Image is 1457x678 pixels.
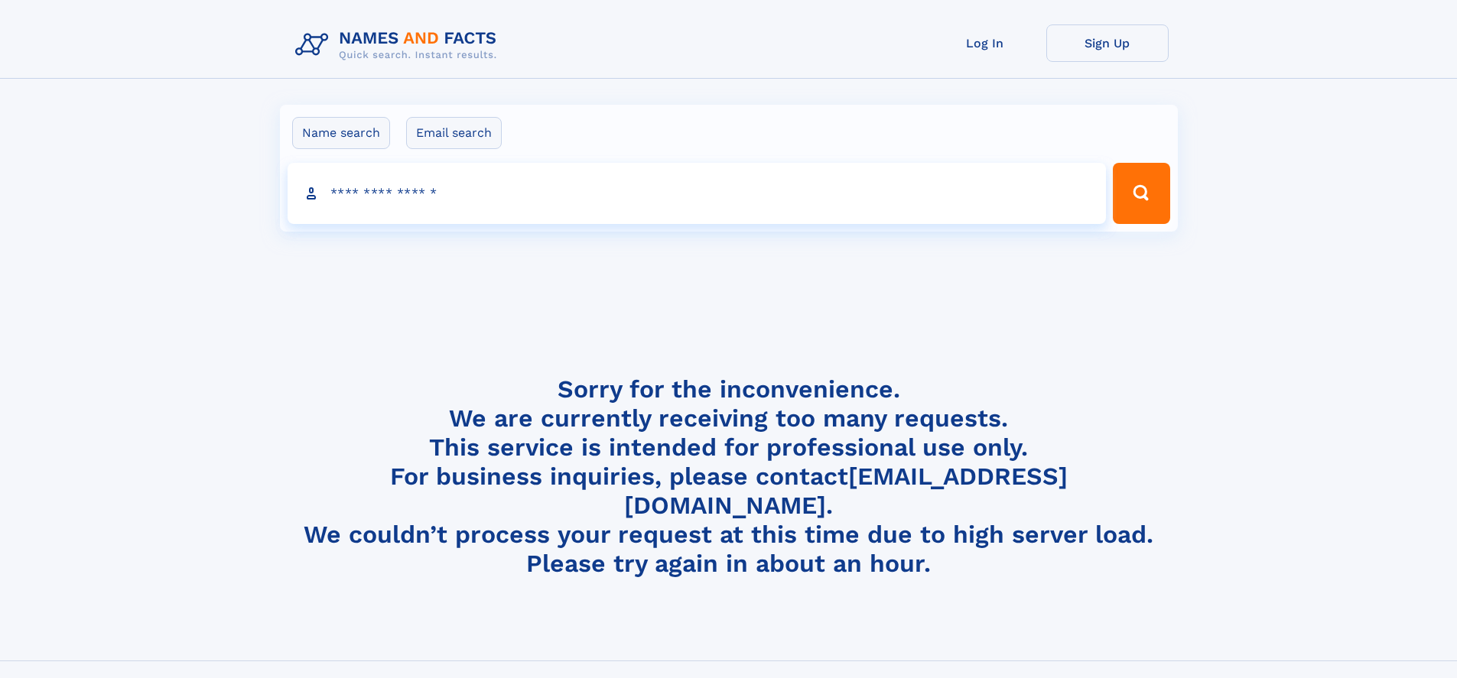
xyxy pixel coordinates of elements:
[288,163,1107,224] input: search input
[289,375,1169,579] h4: Sorry for the inconvenience. We are currently receiving too many requests. This service is intend...
[289,24,509,66] img: Logo Names and Facts
[1113,163,1169,224] button: Search Button
[1046,24,1169,62] a: Sign Up
[624,462,1068,520] a: [EMAIL_ADDRESS][DOMAIN_NAME]
[406,117,502,149] label: Email search
[924,24,1046,62] a: Log In
[292,117,390,149] label: Name search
